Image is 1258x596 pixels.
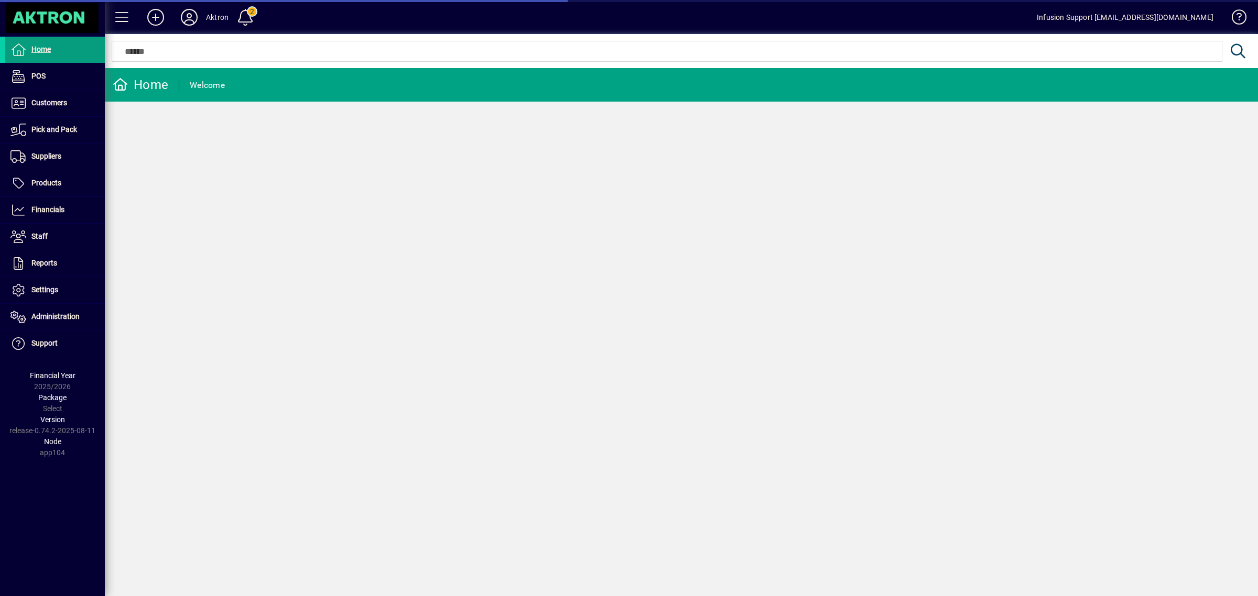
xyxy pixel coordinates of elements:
[113,76,168,93] div: Home
[31,45,51,53] span: Home
[190,77,225,94] div: Welcome
[31,259,57,267] span: Reports
[139,8,172,27] button: Add
[31,312,80,321] span: Administration
[40,415,65,424] span: Version
[1037,9,1213,26] div: Infusion Support [EMAIL_ADDRESS][DOMAIN_NAME]
[172,8,206,27] button: Profile
[31,179,61,187] span: Products
[31,285,58,294] span: Settings
[31,232,48,240] span: Staff
[31,125,77,134] span: Pick and Pack
[38,393,67,402] span: Package
[5,330,105,357] a: Support
[5,250,105,277] a: Reports
[44,437,61,446] span: Node
[206,9,229,26] div: Aktron
[5,170,105,196] a: Products
[5,90,105,116] a: Customers
[31,98,67,107] span: Customers
[5,277,105,303] a: Settings
[5,224,105,250] a: Staff
[5,197,105,223] a: Financials
[31,205,64,214] span: Financials
[1224,2,1245,36] a: Knowledge Base
[5,304,105,330] a: Administration
[30,371,75,380] span: Financial Year
[5,117,105,143] a: Pick and Pack
[5,63,105,90] a: POS
[31,72,46,80] span: POS
[31,152,61,160] span: Suppliers
[5,144,105,170] a: Suppliers
[31,339,58,347] span: Support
